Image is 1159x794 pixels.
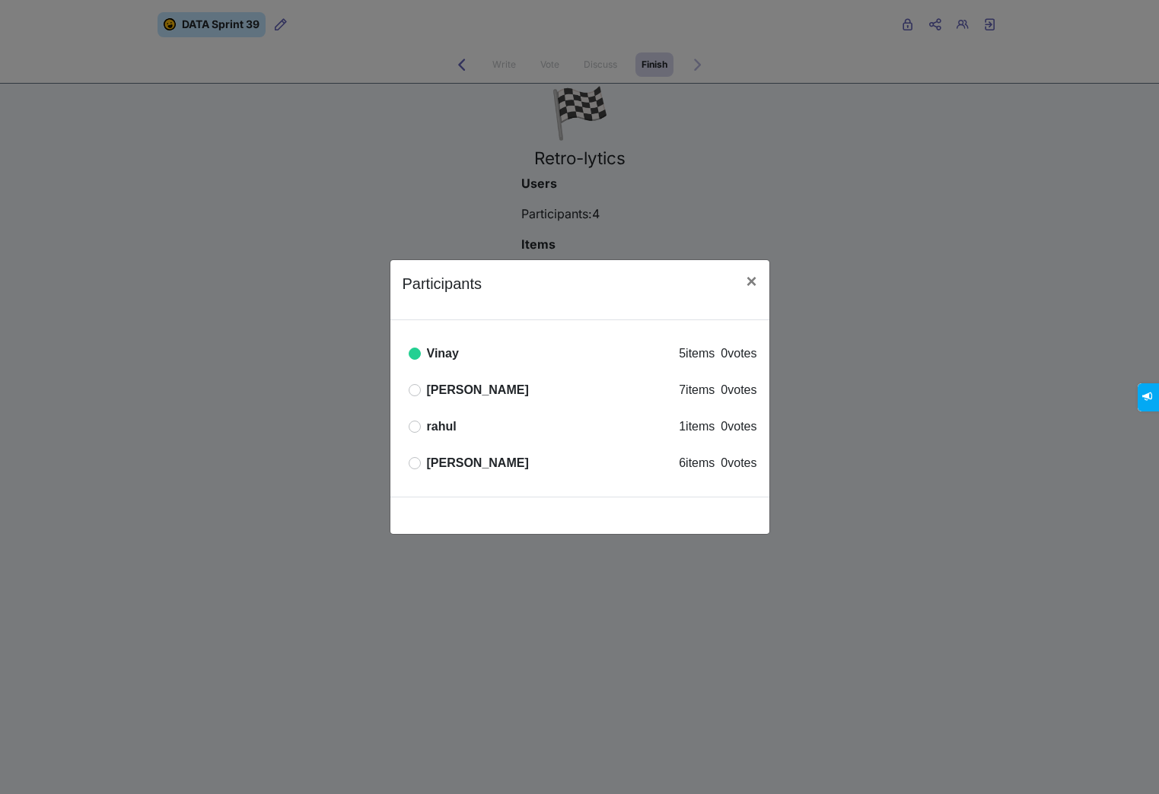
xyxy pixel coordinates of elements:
[427,454,529,472] div: [PERSON_NAME]
[734,260,769,303] button: Close
[679,454,715,472] div: 6 items
[679,418,715,436] div: 1 items
[409,384,421,396] i: Offline
[427,418,457,436] div: rahul
[721,345,756,363] div: 0 votes
[746,271,756,291] span: ×
[403,272,482,295] p: Participants
[721,418,756,436] div: 0 votes
[427,345,459,363] div: Vinay
[679,345,715,363] div: 5 items
[721,454,756,472] div: 0 votes
[427,381,529,399] div: [PERSON_NAME]
[409,421,421,433] i: Offline
[679,381,715,399] div: 7 items
[11,5,19,14] span: 
[409,348,421,360] i: Online
[721,381,756,399] div: 0 votes
[409,457,421,469] i: Offline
